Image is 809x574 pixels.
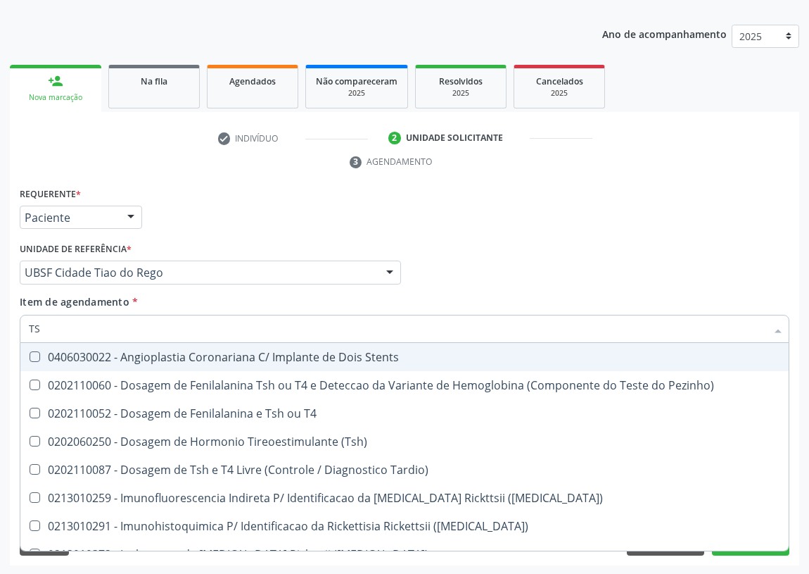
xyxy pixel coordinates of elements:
div: 0202060250 - Dosagem de Hormonio Tireoestimulante (Tsh) [29,436,780,447]
div: Nova marcação [20,92,91,103]
div: 0202110060 - Dosagem de Fenilalanina Tsh ou T4 e Deteccao da Variante de Hemoglobina (Componente ... [29,380,780,391]
label: Requerente [20,184,81,206]
div: 0202110087 - Dosagem de Tsh e T4 Livre (Controle / Diagnostico Tardio) [29,464,780,475]
div: 0213010259 - Imunofluorescencia Indireta P/ Identificacao da [MEDICAL_DATA] Rickttsii ([MEDICAL_D... [29,492,780,504]
span: Resolvidos [439,75,483,87]
span: Item de agendamento [20,295,129,308]
span: Paciente [25,211,113,225]
label: Unidade de referência [20,239,132,261]
span: Na fila [141,75,167,87]
div: 0213010372 - Isolamento da [MEDICAL_DATA] Rickttsii ([MEDICAL_DATA]) [29,549,780,560]
div: person_add [48,73,63,89]
span: Não compareceram [316,75,397,87]
div: Unidade solicitante [406,132,503,144]
div: 2025 [524,88,594,99]
span: UBSF Cidade Tiao do Rego [25,266,372,280]
div: 0406030022 - Angioplastia Coronariana C/ Implante de Dois Stents [29,351,780,363]
span: Agendados [229,75,276,87]
div: 2 [388,132,401,144]
div: 2025 [426,88,496,99]
div: 0213010291 - Imunohistoquimica P/ Identificacao da Rickettisia Rickettsii ([MEDICAL_DATA]) [29,520,780,532]
p: Ano de acompanhamento [602,25,727,42]
div: 0202110052 - Dosagem de Fenilalanina e Tsh ou T4 [29,408,780,419]
input: Buscar por procedimentos [29,315,766,343]
div: 2025 [316,88,397,99]
span: Cancelados [536,75,583,87]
